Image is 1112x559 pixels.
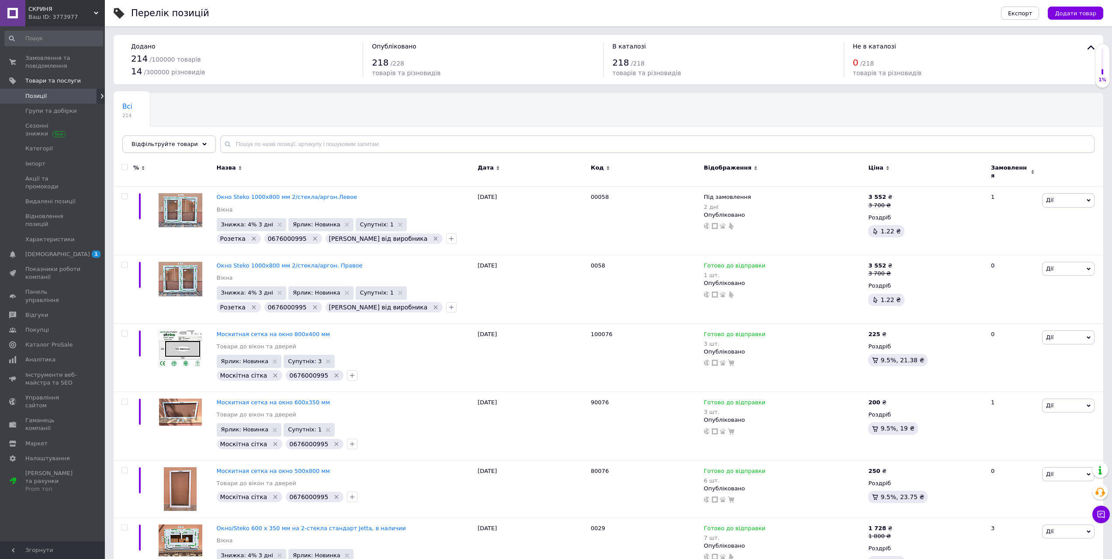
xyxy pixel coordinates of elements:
[4,31,103,46] input: Пошук
[293,552,340,558] span: Ярлик: Новинка
[591,262,605,269] span: 0058
[868,343,984,351] div: Роздріб
[288,358,322,364] span: Супутніх: 3
[704,542,864,550] div: Опубліковано
[986,255,1040,323] div: 0
[613,43,646,50] span: В каталозі
[591,331,613,337] span: 100076
[868,193,892,201] div: ₴
[25,356,55,364] span: Аналітика
[25,485,81,493] div: Prom топ
[704,279,864,287] div: Опубліковано
[25,198,76,205] span: Видалені позиції
[1048,7,1103,20] button: Додати товар
[986,187,1040,255] div: 1
[25,122,81,138] span: Сезонні знижки
[868,270,892,278] div: 3 700 ₴
[868,479,984,487] div: Роздріб
[1046,471,1053,477] span: Дії
[1008,10,1032,17] span: Експорт
[1092,506,1110,523] button: Чат з покупцем
[217,525,406,531] span: Окно/Steko 600 х 350 мм на 2-стекла стандарт Jetta, в наличии
[868,331,880,337] b: 225
[329,304,428,311] span: [PERSON_NAME] від виробника
[217,331,330,337] a: Москитная сетка на окно 800х400 мм
[880,296,901,303] span: 1.22 ₴
[25,288,81,304] span: Панель управління
[591,164,604,172] span: Код
[591,525,605,531] span: 0029
[221,552,274,558] span: Знижка: 4% 3 дні
[289,493,328,500] span: 0676000995
[432,304,439,311] svg: Видалити мітку
[25,236,75,243] span: Характеристики
[704,194,751,203] span: Під замовлення
[221,358,269,364] span: Ярлик: Новинка
[880,425,915,432] span: 9.5%, 19 ₴
[25,160,45,168] span: Імпорт
[132,141,198,147] span: Відфільтруйте товари
[613,69,681,76] span: товарів та різновидів
[986,323,1040,392] div: 0
[25,455,70,462] span: Налаштування
[868,411,984,419] div: Роздріб
[475,323,589,392] div: [DATE]
[250,235,257,242] svg: Видалити мітку
[25,250,90,258] span: [DEMOGRAPHIC_DATA]
[144,69,205,76] span: / 300000 різновидів
[1046,528,1053,535] span: Дії
[991,164,1029,180] span: Замовлення
[329,235,428,242] span: [PERSON_NAME] від виробника
[880,357,924,364] span: 9.5%, 21.38 ₴
[312,235,319,242] svg: Видалити мітку
[28,5,94,13] span: СКРИНЯ
[312,304,319,311] svg: Видалити мітку
[1095,77,1109,83] div: 1%
[25,440,48,448] span: Маркет
[25,54,81,70] span: Замовлення та повідомлення
[868,399,880,406] b: 200
[217,479,296,487] a: Товари до вікон та дверей
[1046,265,1053,272] span: Дії
[478,164,494,172] span: Дата
[986,392,1040,461] div: 1
[25,107,77,115] span: Групи та добірки
[853,69,921,76] span: товарів та різновидів
[880,493,924,500] span: 9.5%, 23.75 ₴
[372,43,416,50] span: Опубліковано
[1046,197,1053,203] span: Дії
[217,262,363,269] a: Окно Steko 1000х800 мм 2/стекла/аргон. Правое
[159,262,202,296] img: Окно Steko 1000х800 мм 2/стекла/аргон. Правое
[217,274,233,282] a: Вікна
[1001,7,1039,20] button: Експорт
[25,469,81,493] span: [PERSON_NAME] та рахунки
[289,441,328,448] span: 0676000995
[372,69,440,76] span: товарів та різновидів
[293,290,340,295] span: Ярлик: Новинка
[159,399,202,426] img: Москитная сетка на окно 600х350 мм
[704,331,766,340] span: Готово до відправки
[25,175,81,191] span: Акції та промокоди
[272,493,279,500] svg: Видалити мітку
[217,468,330,474] a: Москитная сетка на окно 500х800 мм
[131,43,155,50] span: Додано
[591,399,609,406] span: 90076
[704,204,751,210] div: 2 дні
[868,194,886,200] b: 3 552
[25,77,81,85] span: Товари та послуги
[475,392,589,461] div: [DATE]
[704,409,766,415] div: 3 шт.
[220,235,246,242] span: Розетка
[220,372,267,379] span: Москітна сітка
[868,468,880,474] b: 250
[868,330,886,338] div: ₴
[868,467,886,475] div: ₴
[333,441,340,448] svg: Видалити мітку
[25,212,81,228] span: Відновлення позицій
[853,43,896,50] span: Не в каталозі
[217,206,233,214] a: Вікна
[122,112,132,119] span: 214
[704,525,766,534] span: Готово до відправки
[868,399,886,406] div: ₴
[868,282,984,290] div: Роздріб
